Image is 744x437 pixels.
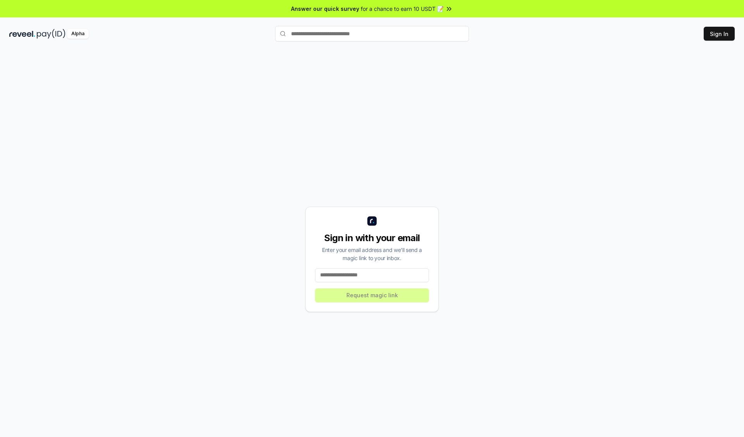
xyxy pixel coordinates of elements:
div: Enter your email address and we’ll send a magic link to your inbox. [315,246,429,262]
button: Sign In [704,27,735,41]
div: Alpha [67,29,89,39]
span: for a chance to earn 10 USDT 📝 [361,5,444,13]
span: Answer our quick survey [291,5,359,13]
div: Sign in with your email [315,232,429,244]
img: pay_id [37,29,65,39]
img: logo_small [367,216,377,226]
img: reveel_dark [9,29,35,39]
